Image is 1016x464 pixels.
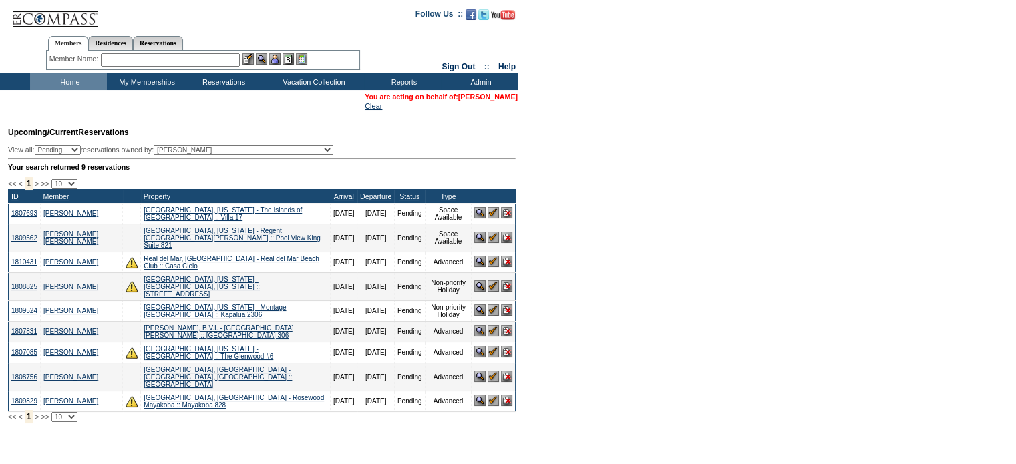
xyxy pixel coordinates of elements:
a: Subscribe to our YouTube Channel [491,13,515,21]
td: [DATE] [331,203,357,224]
span: < [18,180,22,188]
img: There are insufficient days and/or tokens to cover this reservation [126,395,138,407]
a: [PERSON_NAME] [43,349,98,356]
a: [PERSON_NAME] [43,373,98,381]
img: Cancel Reservation [501,232,512,243]
span: << [8,413,16,421]
a: 1809562 [11,234,37,242]
img: There are insufficient days and/or tokens to cover this reservation [126,256,138,268]
img: Subscribe to our YouTube Channel [491,10,515,20]
a: 1809524 [11,307,37,314]
td: Advanced [425,252,472,272]
img: b_calculator.gif [296,53,307,65]
a: [GEOGRAPHIC_DATA], [GEOGRAPHIC_DATA] - Rosewood Mayakoba :: Mayakoba 828 [144,394,324,409]
td: [DATE] [331,252,357,272]
a: 1807085 [11,349,37,356]
a: [PERSON_NAME] [43,258,98,266]
td: Pending [394,391,425,411]
img: Cancel Reservation [501,207,512,218]
div: Member Name: [49,53,101,65]
td: [DATE] [357,300,394,321]
img: Cancel Reservation [501,395,512,406]
a: [GEOGRAPHIC_DATA], [US_STATE] - Regent [GEOGRAPHIC_DATA][PERSON_NAME] :: Pool View King Suite 821 [144,227,321,249]
span: 1 [25,177,33,190]
a: Status [399,192,419,200]
a: ID [11,192,19,200]
td: My Memberships [107,73,184,90]
img: b_edit.gif [242,53,254,65]
td: [DATE] [357,342,394,363]
a: Type [440,192,456,200]
img: View Reservation [474,395,486,406]
img: View Reservation [474,280,486,292]
img: Cancel Reservation [501,256,512,267]
td: Reservations [184,73,261,90]
img: Confirm Reservation [488,371,499,382]
span: Reservations [8,128,129,137]
td: Pending [394,321,425,342]
img: Confirm Reservation [488,346,499,357]
td: Advanced [425,342,472,363]
a: [PERSON_NAME] [43,328,98,335]
td: Non-priority Holiday [425,300,472,321]
td: Advanced [425,321,472,342]
a: 1810431 [11,258,37,266]
img: There are insufficient days and/or tokens to cover this reservation [126,346,138,359]
span: Upcoming/Current [8,128,78,137]
a: [PERSON_NAME] [43,307,98,314]
td: Pending [394,203,425,224]
img: Impersonate [269,53,281,65]
a: Members [48,36,89,51]
a: Real del Mar, [GEOGRAPHIC_DATA] - Real del Mar Beach Club :: Casa Cielo [144,255,319,270]
img: Become our fan on Facebook [466,9,476,20]
img: Confirm Reservation [488,325,499,336]
img: Confirm Reservation [488,280,499,292]
td: Pending [394,224,425,252]
img: Reservations [283,53,294,65]
a: Follow us on Twitter [478,13,489,21]
td: Pending [394,252,425,272]
td: Pending [394,272,425,300]
img: Cancel Reservation [501,371,512,382]
td: [DATE] [357,321,394,342]
span: < [18,413,22,421]
a: 1807693 [11,210,37,217]
a: Sign Out [442,62,475,71]
img: Follow us on Twitter [478,9,489,20]
td: Reports [364,73,441,90]
span: > [35,180,39,188]
a: [GEOGRAPHIC_DATA], [US_STATE] - [GEOGRAPHIC_DATA], [US_STATE] :: [STREET_ADDRESS] [144,276,260,298]
td: Non-priority Holiday [425,272,472,300]
a: Property [144,192,170,200]
img: View Reservation [474,346,486,357]
span: >> [41,413,49,421]
td: [DATE] [331,300,357,321]
span: > [35,413,39,421]
td: Pending [394,300,425,321]
td: [DATE] [331,391,357,411]
td: Pending [394,363,425,391]
img: Cancel Reservation [501,304,512,316]
a: [GEOGRAPHIC_DATA], [US_STATE] - Montage [GEOGRAPHIC_DATA] :: Kapalua 2306 [144,304,286,318]
a: 1808825 [11,283,37,290]
a: [PERSON_NAME] [458,93,518,101]
img: Confirm Reservation [488,207,499,218]
a: Help [498,62,516,71]
td: [DATE] [331,342,357,363]
td: [DATE] [357,203,394,224]
a: [PERSON_NAME] [43,210,98,217]
span: << [8,180,16,188]
img: View Reservation [474,207,486,218]
td: Space Available [425,224,472,252]
a: [GEOGRAPHIC_DATA], [GEOGRAPHIC_DATA] - [GEOGRAPHIC_DATA], [GEOGRAPHIC_DATA] :: [GEOGRAPHIC_DATA] [144,366,292,388]
td: Home [30,73,107,90]
td: [DATE] [331,321,357,342]
a: [PERSON_NAME] [43,397,98,405]
span: :: [484,62,490,71]
a: Departure [360,192,391,200]
td: [DATE] [331,363,357,391]
img: Confirm Reservation [488,395,499,406]
a: [PERSON_NAME] [PERSON_NAME] [43,230,98,245]
a: 1809829 [11,397,37,405]
img: View Reservation [474,304,486,316]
